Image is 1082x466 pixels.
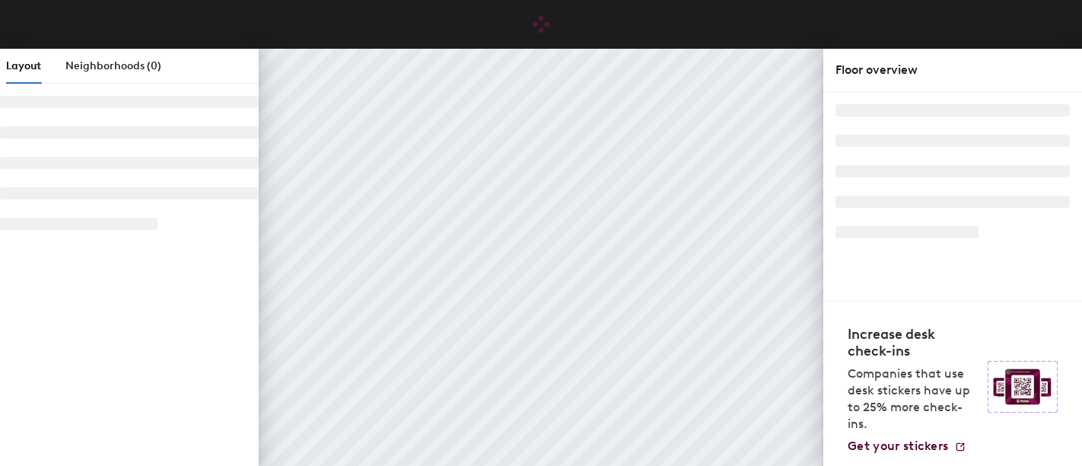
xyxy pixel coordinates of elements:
[65,59,161,72] span: Neighborhoods (0)
[848,365,979,432] p: Companies that use desk stickers have up to 25% more check-ins.
[848,439,966,454] a: Get your stickers
[988,361,1058,413] img: Sticker logo
[848,326,979,359] h4: Increase desk check-ins
[848,439,948,453] span: Get your stickers
[835,61,1070,79] div: Floor overview
[6,59,41,72] span: Layout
